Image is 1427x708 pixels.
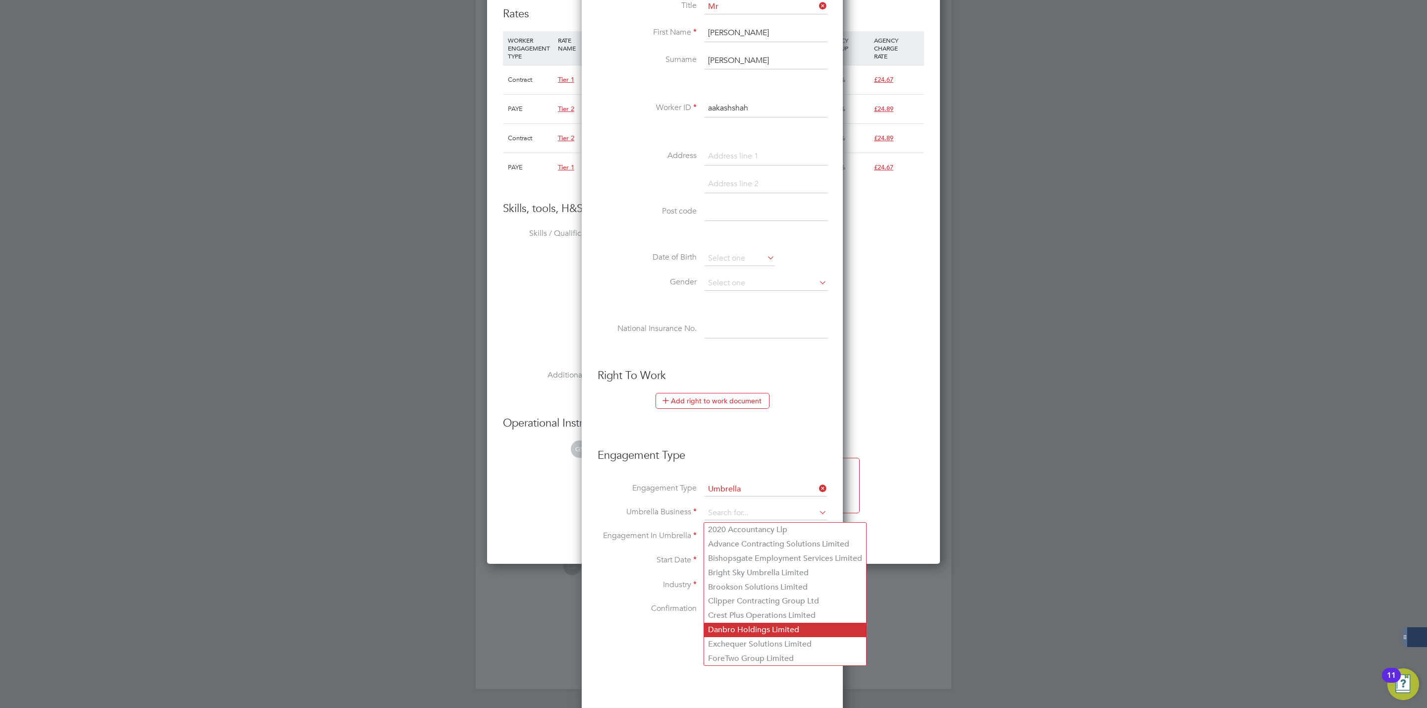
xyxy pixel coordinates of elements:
[704,637,866,652] li: Exchequer Solutions Limited
[704,566,866,580] li: Bright Sky Umbrella Limited
[822,31,872,57] div: AGENCY MARKUP
[704,652,866,666] li: ForeTwo Group Limited
[598,483,697,493] label: Engagement Type
[598,324,697,334] label: National Insurance No.
[598,603,697,614] label: Confirmation
[598,0,697,11] label: Title
[705,506,827,520] input: Search for...
[503,7,924,21] h3: Rates
[656,393,769,409] button: Add right to work document
[505,95,555,123] div: PAYE
[505,153,555,182] div: PAYE
[872,31,922,65] div: AGENCY CHARGE RATE
[558,105,574,113] span: Tier 2
[704,537,866,551] li: Advance Contracting Solutions Limited
[598,531,697,541] label: Engagement In Umbrella
[503,321,602,331] label: Tools
[598,252,697,263] label: Date of Birth
[704,523,866,537] li: 2020 Accountancy Llp
[874,75,893,84] span: £24.67
[598,438,827,463] h3: Engagement Type
[503,416,924,431] h3: Operational Instructions & Comments
[703,637,741,647] span: Manual
[704,551,866,566] li: Bishopsgate Employment Services Limited
[503,370,602,381] label: Additional H&S
[598,206,697,217] label: Post code
[705,483,827,496] input: Select one
[1387,675,1396,688] div: 11
[571,440,588,458] span: GS
[598,103,697,113] label: Worker ID
[705,251,775,266] input: Select one
[598,507,697,517] label: Umbrella Business
[704,623,866,637] li: Danbro Holdings Limited
[598,27,697,38] label: First Name
[598,277,697,287] label: Gender
[598,555,697,565] label: Start Date
[705,175,827,193] input: Address line 2
[503,228,602,239] label: Skills / Qualifications
[704,608,866,623] li: Crest Plus Operations Limited
[558,75,574,84] span: Tier 1
[874,163,893,171] span: £24.67
[558,134,574,142] span: Tier 2
[704,580,866,595] li: Brookson Solutions Limited
[703,603,732,613] span: Auto
[598,54,697,65] label: Surname
[505,124,555,153] div: Contract
[874,134,893,142] span: £24.89
[705,276,827,291] input: Select one
[555,31,622,57] div: RATE NAME
[503,202,924,216] h3: Skills, tools, H&S
[1387,668,1419,700] button: Open Resource Center, 11 new notifications
[704,594,866,608] li: Clipper Contracting Group Ltd
[505,31,555,65] div: WORKER ENGAGEMENT TYPE
[505,65,555,94] div: Contract
[705,148,827,165] input: Address line 1
[874,105,893,113] span: £24.89
[558,163,574,171] span: Tier 1
[598,580,697,590] label: Industry
[598,151,697,161] label: Address
[598,369,827,383] h3: Right To Work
